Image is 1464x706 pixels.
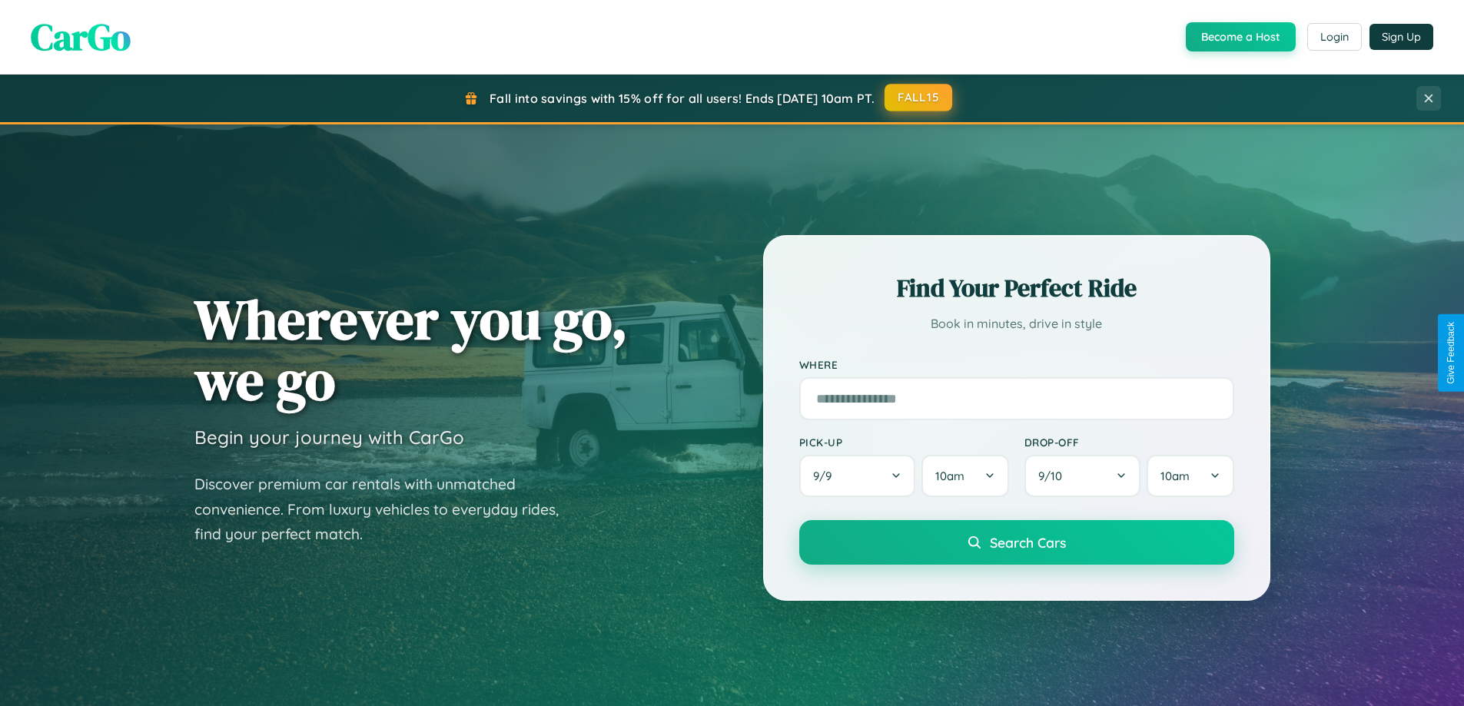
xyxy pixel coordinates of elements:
p: Book in minutes, drive in style [799,313,1234,335]
span: Fall into savings with 15% off for all users! Ends [DATE] 10am PT. [490,91,875,106]
div: Give Feedback [1446,322,1456,384]
label: Pick-up [799,436,1009,449]
button: Login [1307,23,1362,51]
button: Search Cars [799,520,1234,565]
button: 10am [1147,455,1233,497]
label: Where [799,358,1234,371]
p: Discover premium car rentals with unmatched convenience. From luxury vehicles to everyday rides, ... [194,472,579,547]
label: Drop-off [1024,436,1234,449]
h1: Wherever you go, we go [194,289,628,410]
button: Sign Up [1369,24,1433,50]
span: 9 / 10 [1038,469,1070,483]
button: 10am [921,455,1008,497]
span: CarGo [31,12,131,62]
button: Become a Host [1186,22,1296,51]
button: FALL15 [885,84,952,111]
h3: Begin your journey with CarGo [194,426,464,449]
button: 9/9 [799,455,916,497]
span: Search Cars [990,534,1066,551]
span: 9 / 9 [813,469,839,483]
span: 10am [935,469,964,483]
span: 10am [1160,469,1190,483]
h2: Find Your Perfect Ride [799,271,1234,305]
button: 9/10 [1024,455,1141,497]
